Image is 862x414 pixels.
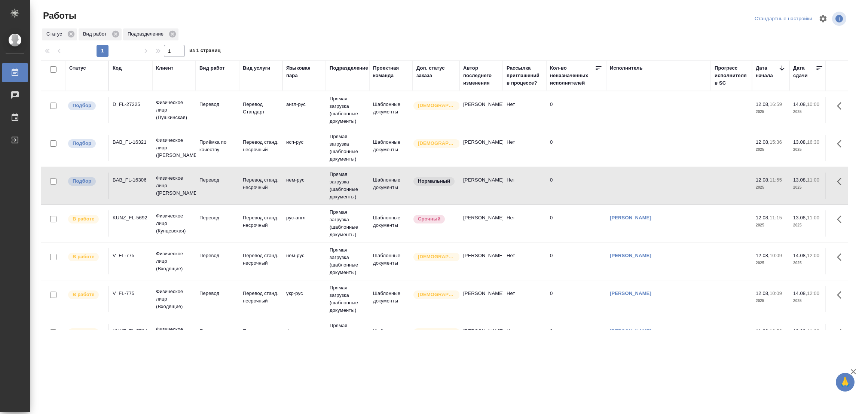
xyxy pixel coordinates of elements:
p: В работе [73,291,94,298]
span: 🙏 [839,374,852,390]
p: Подбор [73,102,91,109]
div: Дата сдачи [793,64,816,79]
td: [PERSON_NAME] [459,135,503,161]
td: фр-рус [282,324,326,350]
p: 14.08, [793,101,807,107]
p: 13.08, [793,215,807,220]
p: 13.08, [793,328,807,334]
p: Статус [46,30,65,38]
p: 10:09 [770,253,782,258]
p: 11:00 [807,177,819,183]
p: Перевод станд. несрочный [243,138,279,153]
div: Исполнитель выполняет работу [67,290,104,300]
p: 11:15 [770,215,782,220]
td: [PERSON_NAME] [459,248,503,274]
div: Код [113,64,122,72]
p: Перевод станд. несрочный [243,328,279,343]
td: [PERSON_NAME] [459,286,503,312]
p: Подразделение [128,30,166,38]
p: 2025 [756,222,786,229]
td: исп-рус [282,135,326,161]
p: 2025 [756,297,786,305]
p: Перевод станд. несрочный [243,176,279,191]
p: Приёмка по качеству [199,138,235,153]
button: Здесь прячутся важные кнопки [832,173,850,191]
p: Перевод станд. несрочный [243,252,279,267]
p: 2025 [793,259,823,267]
div: Исполнитель выполняет работу [67,214,104,224]
a: [PERSON_NAME] [610,215,651,220]
p: [DEMOGRAPHIC_DATA] [418,329,455,336]
td: 0 [546,173,606,199]
p: 14.08, [793,290,807,296]
div: Проектная команда [373,64,409,79]
td: [PERSON_NAME] [459,210,503,237]
p: Срочный [418,215,440,223]
td: рус-англ [282,210,326,237]
td: [PERSON_NAME] [459,324,503,350]
td: Нет [503,324,546,350]
button: Здесь прячутся важные кнопки [832,286,850,304]
td: Прямая загрузка (шаблонные документы) [326,318,369,356]
p: 2025 [793,297,823,305]
div: Можно подбирать исполнителей [67,176,104,186]
p: [DEMOGRAPHIC_DATA] [418,253,455,261]
p: Физическое лицо ([PERSON_NAME]) [156,137,192,159]
p: [DEMOGRAPHIC_DATA] [418,291,455,298]
button: 🙏 [836,373,855,392]
td: Нет [503,286,546,312]
td: Шаблонные документы [369,248,413,274]
div: BAB_FL-16306 [113,176,149,184]
p: 10:09 [770,290,782,296]
div: V_FL-775 [113,252,149,259]
p: Перевод [199,290,235,297]
div: Можно подбирать исполнителей [67,138,104,149]
button: Здесь прячутся важные кнопки [832,97,850,115]
td: Прямая загрузка (шаблонные документы) [326,205,369,242]
div: Исполнитель выполняет работу [67,252,104,262]
p: 16:30 [807,139,819,145]
td: нем-рус [282,173,326,199]
td: [PERSON_NAME] [459,173,503,199]
p: Перевод [199,252,235,259]
div: Кол-во неназначенных исполнителей [550,64,595,87]
button: Здесь прячутся важные кнопки [832,248,850,266]
div: Прогресс исполнителя в SC [715,64,748,87]
p: [DEMOGRAPHIC_DATA] [418,102,455,109]
td: Шаблонные документы [369,324,413,350]
p: 11:00 [807,328,819,334]
div: Исполнитель выполняет работу [67,328,104,338]
p: Физическое лицо (Входящие) [156,250,192,273]
p: 11:00 [807,215,819,220]
p: 2025 [756,108,786,116]
td: [PERSON_NAME] [459,97,503,123]
p: Перевод станд. несрочный [243,290,279,305]
td: 0 [546,97,606,123]
div: Подразделение [330,64,368,72]
td: Шаблонные документы [369,135,413,161]
div: BAB_FL-16321 [113,138,149,146]
p: 11.08, [756,328,770,334]
p: 12.08, [756,215,770,220]
div: Подразделение [123,28,178,40]
p: Физическое лицо (Кунцевская) [156,212,192,235]
p: 12:00 [807,253,819,258]
a: [PERSON_NAME] [610,328,651,334]
p: Физическое лицо (Входящие) [156,288,192,310]
p: Перевод [199,101,235,108]
p: 15:36 [770,139,782,145]
a: [PERSON_NAME] [610,290,651,296]
td: Шаблонные документы [369,173,413,199]
p: Вид работ [83,30,109,38]
div: Вид работ [79,28,122,40]
td: 0 [546,324,606,350]
p: 12:00 [807,290,819,296]
p: В работе [73,253,94,261]
p: 11:55 [770,177,782,183]
div: KUNZ_FL-5692 [113,214,149,222]
a: [PERSON_NAME] [610,253,651,258]
td: нем-рус [282,248,326,274]
p: В работе [73,215,94,223]
td: Нет [503,248,546,274]
td: Прямая загрузка (шаблонные документы) [326,129,369,167]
